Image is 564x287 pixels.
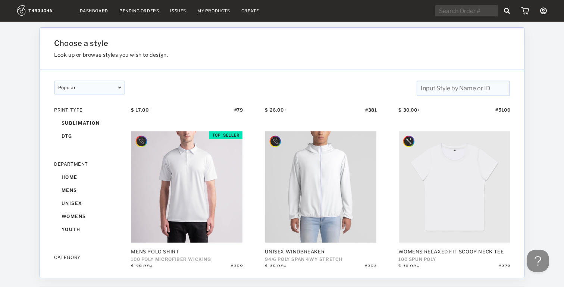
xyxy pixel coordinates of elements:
[402,135,415,148] img: style_designer_badgeMockup.svg
[398,107,420,118] div: $ 30.00+
[170,8,186,13] a: Issues
[399,131,510,243] img: 1898e18d-127c-4035-8814-048025278f16.jpg
[54,184,125,197] div: mens
[80,8,108,13] a: Dashboard
[54,264,125,277] div: accessories
[269,135,282,148] img: style_designer_badgeMockup.svg
[365,107,377,118] div: # 381
[495,107,510,118] div: # 5100
[54,161,125,167] div: DEPARTMENT
[119,8,159,13] a: Pending Orders
[265,107,286,118] div: $ 26.00+
[398,249,510,255] div: Womens Relaxed Fit Scoop Neck Tee
[265,256,377,262] div: 94/6 POLY SPAN 4WY STRETCH
[54,210,125,223] div: womens
[435,5,498,16] input: Search Order #
[265,249,377,255] div: Unisex Windbreaker
[54,223,125,236] div: youth
[54,39,433,48] h1: Choose a style
[197,8,230,13] a: My Products
[54,107,125,113] div: PRINT TYPE
[17,5,69,16] img: logo.1c10ca64.svg
[364,263,377,275] div: # 354
[131,263,153,275] div: $ 29.00+
[498,263,510,275] div: # 378
[54,255,125,260] div: CATEGORY
[265,131,376,243] img: c14fff85-1216-4280-a67d-8e98c5a040fa.jpg
[131,249,243,255] div: Mens Polo Shirt
[54,116,125,130] div: sublimation
[241,8,259,13] a: Create
[527,250,549,272] iframe: Toggle Customer Support
[398,263,419,275] div: $ 18.00+
[54,130,125,143] div: dtg
[231,263,243,275] div: # 358
[54,81,125,94] div: popular
[417,81,510,96] input: Input Style by Name or ID
[131,256,243,262] div: 100 Poly Microfiber Wicking
[398,256,510,262] div: 100 SPUN POLY
[131,107,151,118] div: $ 17.00+
[135,135,148,148] img: style_designer_badgeMockup.svg
[234,107,243,118] div: # 79
[521,7,529,15] img: icon_cart.dab5cea1.svg
[54,171,125,184] div: home
[265,263,286,275] div: $ 45.00+
[54,52,433,58] h3: Look up or browse styles you wish to design.
[131,131,242,243] img: 753c5235-8fee-4bf8-a665-546089ef27cb.jpg
[54,197,125,210] div: unisex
